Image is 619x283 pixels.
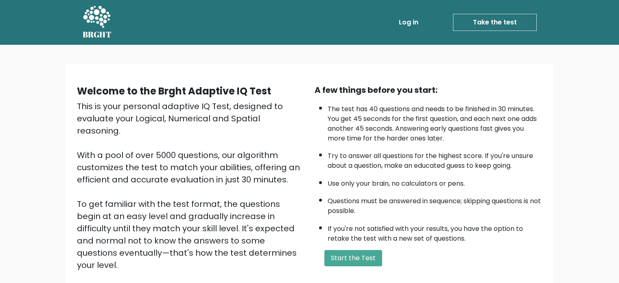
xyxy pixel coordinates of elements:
[83,30,112,39] h5: BRGHT
[328,175,542,189] li: Use only your brain, no calculators or pens.
[83,3,112,42] a: BRGHT
[328,147,542,171] li: Try to answer all questions for the highest score. If you're unsure about a question, make an edu...
[328,192,542,216] li: Questions must be answered in sequence; skipping questions is not possible.
[396,14,422,31] a: Log in
[77,84,271,98] b: Welcome to the Brght Adaptive IQ Test
[453,14,537,31] a: Take the test
[328,100,542,143] li: The test has 40 questions and needs to be finished in 30 minutes. You get 45 seconds for the firs...
[324,250,382,266] button: Start the Test
[328,220,542,244] li: If you're not satisfied with your results, you have the option to retake the test with a new set ...
[315,84,542,96] div: A few things before you start:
